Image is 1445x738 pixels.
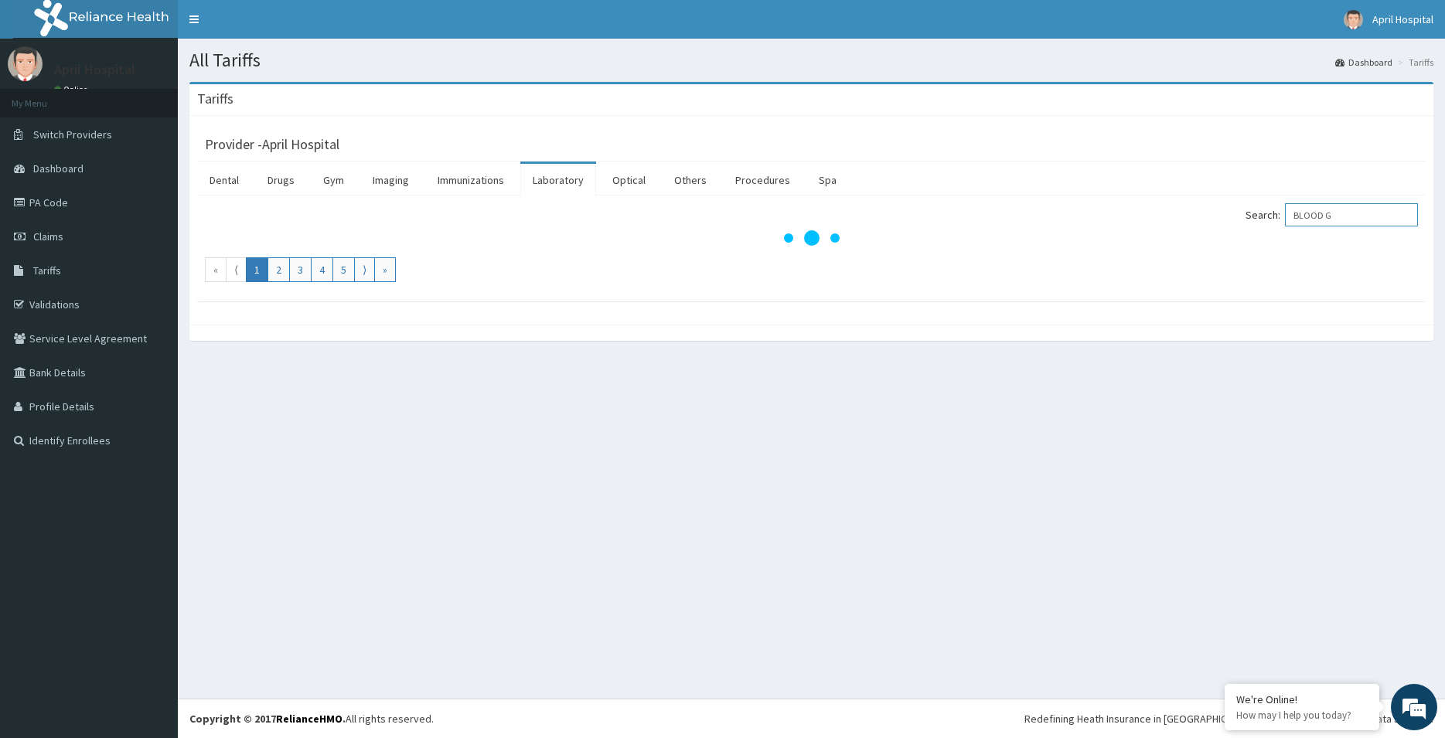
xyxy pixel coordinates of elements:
[80,87,260,107] div: Chat with us now
[311,257,333,282] a: Go to page number 4
[197,92,233,106] h3: Tariffs
[723,164,803,196] a: Procedures
[54,63,135,77] p: April Hospital
[1236,709,1368,722] p: How may I help you today?
[1344,10,1363,29] img: User Image
[600,164,658,196] a: Optical
[33,230,63,243] span: Claims
[520,164,596,196] a: Laboratory
[289,257,312,282] a: Go to page number 3
[33,162,83,175] span: Dashboard
[1335,56,1392,69] a: Dashboard
[1285,203,1418,226] input: Search:
[29,77,63,116] img: d_794563401_company_1708531726252_794563401
[255,164,307,196] a: Drugs
[354,257,375,282] a: Go to next page
[311,164,356,196] a: Gym
[178,699,1445,738] footer: All rights reserved.
[205,138,339,151] h3: Provider - April Hospital
[1372,12,1433,26] span: April Hospital
[189,712,346,726] strong: Copyright © 2017 .
[425,164,516,196] a: Immunizations
[90,195,213,351] span: We're online!
[806,164,849,196] a: Spa
[268,257,290,282] a: Go to page number 2
[1236,692,1368,706] div: We're Online!
[8,46,43,81] img: User Image
[374,257,396,282] a: Go to last page
[781,207,843,269] svg: audio-loading
[246,257,268,282] a: Go to page number 1
[189,50,1433,70] h1: All Tariffs
[1024,711,1433,726] div: Redefining Heath Insurance in [GEOGRAPHIC_DATA] using Telemedicine and Data Science!
[254,8,291,45] div: Minimize live chat window
[33,264,61,277] span: Tariffs
[226,257,247,282] a: Go to previous page
[205,257,227,282] a: Go to first page
[8,422,295,476] textarea: Type your message and hit 'Enter'
[33,128,112,141] span: Switch Providers
[1246,203,1418,226] label: Search:
[332,257,355,282] a: Go to page number 5
[360,164,421,196] a: Imaging
[197,164,251,196] a: Dental
[54,84,91,95] a: Online
[276,712,343,726] a: RelianceHMO
[1394,56,1433,69] li: Tariffs
[662,164,719,196] a: Others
